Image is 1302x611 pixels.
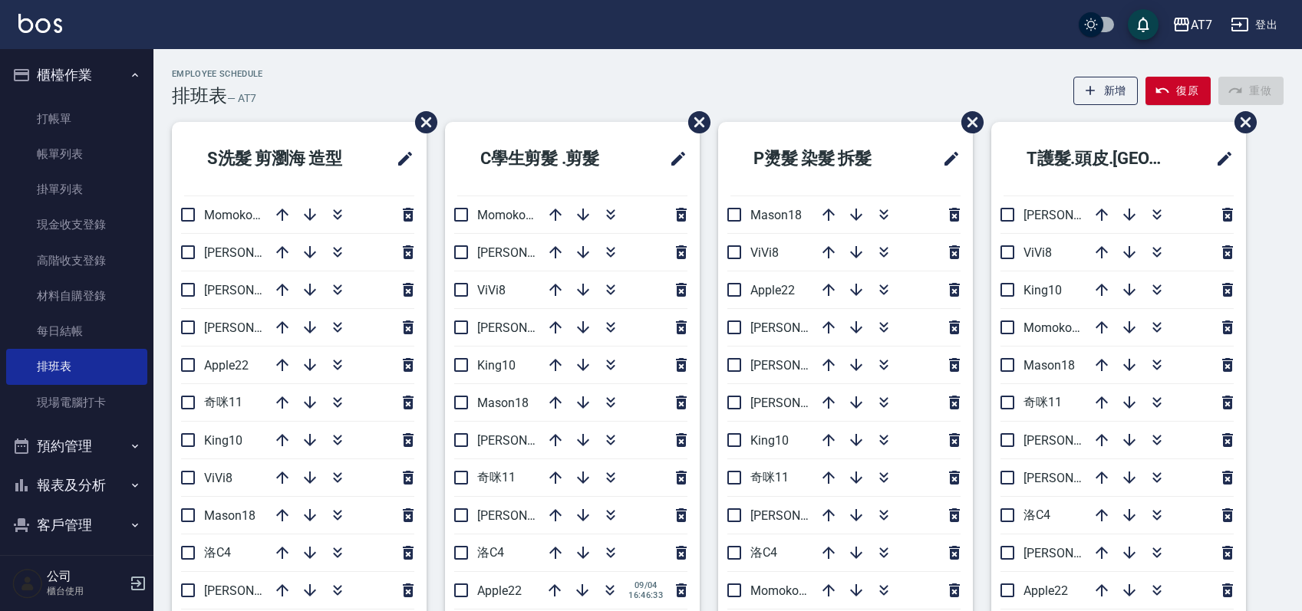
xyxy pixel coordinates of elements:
[1225,11,1284,39] button: 登出
[204,395,242,409] span: 奇咪11
[172,85,227,107] h3: 排班表
[1023,508,1050,522] span: 洛C4
[6,349,147,384] a: 排班表
[457,131,641,186] h2: C學生剪髮 .剪髮
[477,583,522,598] span: Apple22
[477,358,516,373] span: King10
[1023,245,1052,260] span: ViVi8
[1223,100,1259,145] span: 刪除班表
[204,283,303,297] span: [PERSON_NAME]6
[477,433,576,448] span: [PERSON_NAME]6
[750,433,789,448] span: King10
[477,396,529,410] span: Mason18
[6,426,147,466] button: 預約管理
[1191,15,1212,34] div: AT7
[1023,471,1122,485] span: [PERSON_NAME]9
[750,245,779,260] span: ViVi8
[18,14,62,33] img: Logo
[750,283,795,297] span: Apple22
[227,90,256,107] h6: — AT7
[950,100,986,145] span: 刪除班表
[1004,131,1195,186] h2: T護髮.頭皮.[GEOGRAPHIC_DATA]
[1023,358,1075,373] span: Mason18
[47,569,125,584] h5: 公司
[1073,77,1139,105] button: 新增
[6,55,147,95] button: 櫃檯作業
[477,320,576,335] span: [PERSON_NAME]2
[750,358,849,373] span: [PERSON_NAME]6
[750,320,849,335] span: [PERSON_NAME]2
[477,283,506,297] span: ViVi8
[204,508,255,523] span: Mason18
[1023,283,1062,297] span: King10
[1206,140,1234,177] span: 修改班表的標題
[204,433,242,448] span: King10
[172,69,263,79] h2: Employee Schedule
[6,172,147,207] a: 掛單列表
[730,131,914,186] h2: P燙髮 染髮 拆髮
[6,136,147,172] a: 帳單列表
[6,278,147,314] a: 材料自購登錄
[1128,9,1159,40] button: save
[204,208,266,222] span: Momoko12
[6,207,147,242] a: 現金收支登錄
[387,140,414,177] span: 修改班表的標題
[1023,208,1122,222] span: [PERSON_NAME]2
[6,385,147,420] a: 現場電腦打卡
[204,358,249,373] span: Apple22
[750,470,789,485] span: 奇咪11
[628,590,663,600] span: 16:46:33
[1145,77,1211,105] button: 復原
[204,471,232,485] span: ViVi8
[6,314,147,349] a: 每日結帳
[1023,583,1068,598] span: Apple22
[6,505,147,545] button: 客戶管理
[1023,395,1062,409] span: 奇咪11
[477,545,504,560] span: 洛C4
[204,545,231,560] span: 洛C4
[628,580,663,590] span: 09/04
[477,208,539,222] span: Momoko12
[477,245,576,260] span: [PERSON_NAME]9
[204,583,303,598] span: [PERSON_NAME]7
[47,584,125,598] p: 櫃台使用
[1166,9,1218,41] button: AT7
[6,243,147,278] a: 高階收支登錄
[204,245,303,260] span: [PERSON_NAME]9
[12,568,43,599] img: Person
[404,100,440,145] span: 刪除班表
[204,320,303,335] span: [PERSON_NAME]2
[750,208,802,222] span: Mason18
[750,583,813,598] span: Momoko12
[1023,320,1086,335] span: Momoko12
[750,396,849,410] span: [PERSON_NAME]9
[477,470,516,485] span: 奇咪11
[933,140,961,177] span: 修改班表的標題
[6,101,147,136] a: 打帳單
[184,131,376,186] h2: S洗髮 剪瀏海 造型
[1023,546,1122,560] span: [PERSON_NAME]7
[477,508,576,523] span: [PERSON_NAME]7
[750,545,777,560] span: 洛C4
[6,465,147,505] button: 報表及分析
[1023,433,1122,448] span: [PERSON_NAME]6
[660,140,687,177] span: 修改班表的標題
[750,508,849,523] span: [PERSON_NAME]7
[677,100,713,145] span: 刪除班表
[6,544,147,584] button: 員工及薪資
